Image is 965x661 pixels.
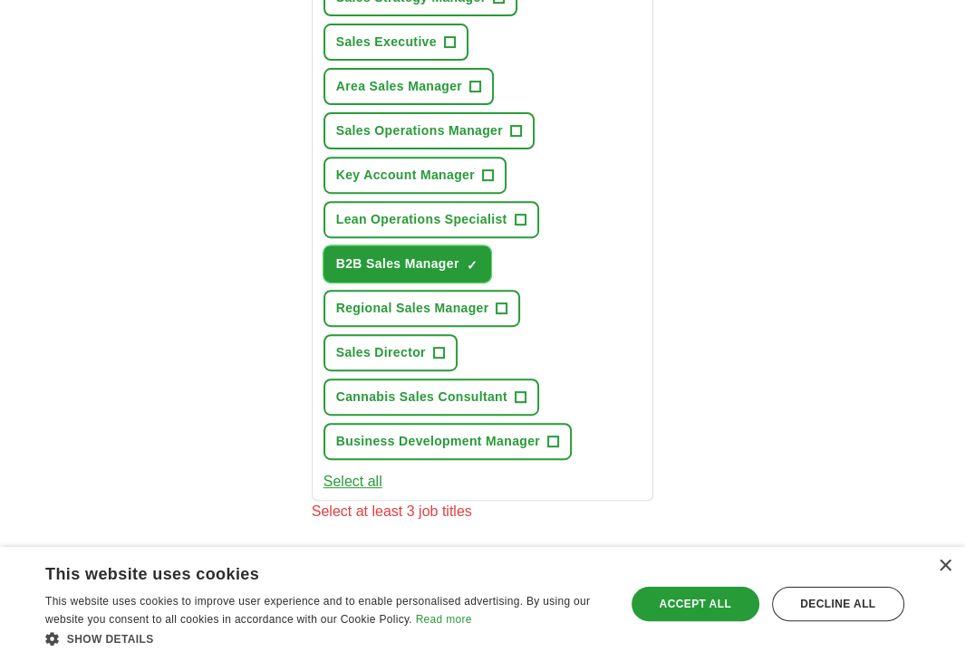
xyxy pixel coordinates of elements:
[323,201,539,238] button: Lean Operations Specialist
[336,77,462,96] span: Area Sales Manager
[323,378,539,416] button: Cannabis Sales Consultant
[323,24,468,61] button: Sales Executive
[336,299,489,318] span: Regional Sales Manager
[632,587,759,621] div: Accept all
[323,245,491,283] button: B2B Sales Manager✓
[336,166,475,185] span: Key Account Manager
[416,613,472,626] a: Read more, opens a new window
[45,558,563,585] div: This website uses cookies
[467,258,478,273] span: ✓
[772,587,904,621] div: Decline all
[336,388,507,407] span: Cannabis Sales Consultant
[45,595,590,626] span: This website uses cookies to improve user experience and to enable personalised advertising. By u...
[323,157,507,194] button: Key Account Manager
[336,343,426,362] span: Sales Director
[323,471,382,493] button: Select all
[323,334,458,371] button: Sales Director
[938,560,951,573] div: Close
[336,254,459,273] span: B2B Sales Manager
[45,629,608,647] div: Show details
[323,68,494,105] button: Area Sales Manager
[336,121,503,140] span: Sales Operations Manager
[312,501,654,522] div: Select at least 3 job titles
[323,290,521,327] button: Regional Sales Manager
[336,210,507,229] span: Lean Operations Specialist
[336,432,540,451] span: Business Development Manager
[323,112,535,149] button: Sales Operations Manager
[323,423,572,460] button: Business Development Manager
[336,33,437,52] span: Sales Executive
[67,633,154,646] span: Show details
